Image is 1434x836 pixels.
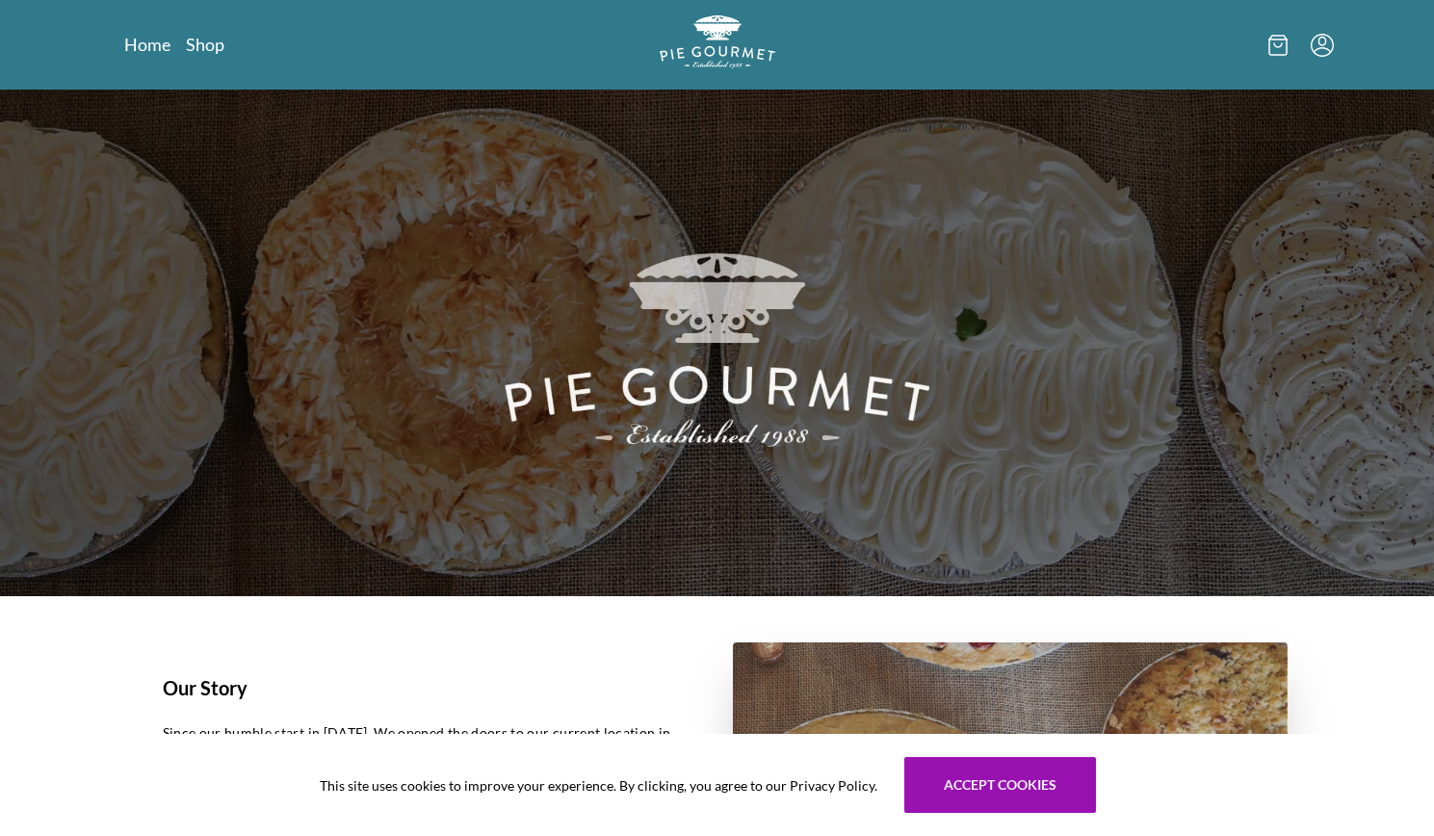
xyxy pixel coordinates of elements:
span: This site uses cookies to improve your experience. By clicking, you agree to our Privacy Policy. [320,775,877,796]
button: Accept cookies [904,757,1096,813]
h1: Our Story [163,673,687,702]
a: Home [124,33,170,56]
a: Shop [186,33,224,56]
button: Menu [1311,34,1334,57]
a: Logo [660,15,775,74]
img: logo [660,15,775,68]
